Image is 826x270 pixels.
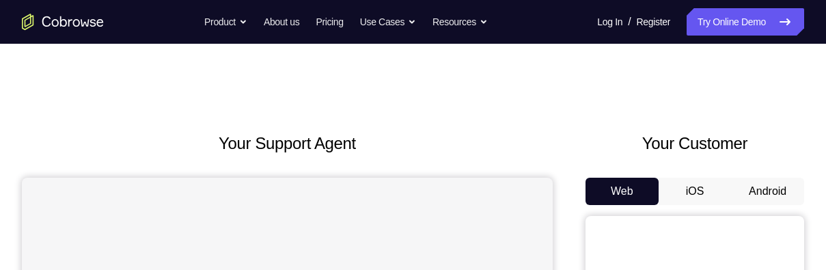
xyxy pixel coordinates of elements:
button: Use Cases [360,8,416,36]
a: Register [637,8,670,36]
a: About us [264,8,299,36]
button: Product [204,8,247,36]
h2: Your Support Agent [22,131,553,156]
button: Android [731,178,804,205]
a: Log In [597,8,622,36]
button: Web [586,178,659,205]
a: Go to the home page [22,14,104,30]
h2: Your Customer [586,131,804,156]
a: Pricing [316,8,343,36]
span: / [628,14,631,30]
button: Resources [432,8,488,36]
a: Try Online Demo [687,8,804,36]
button: iOS [659,178,732,205]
